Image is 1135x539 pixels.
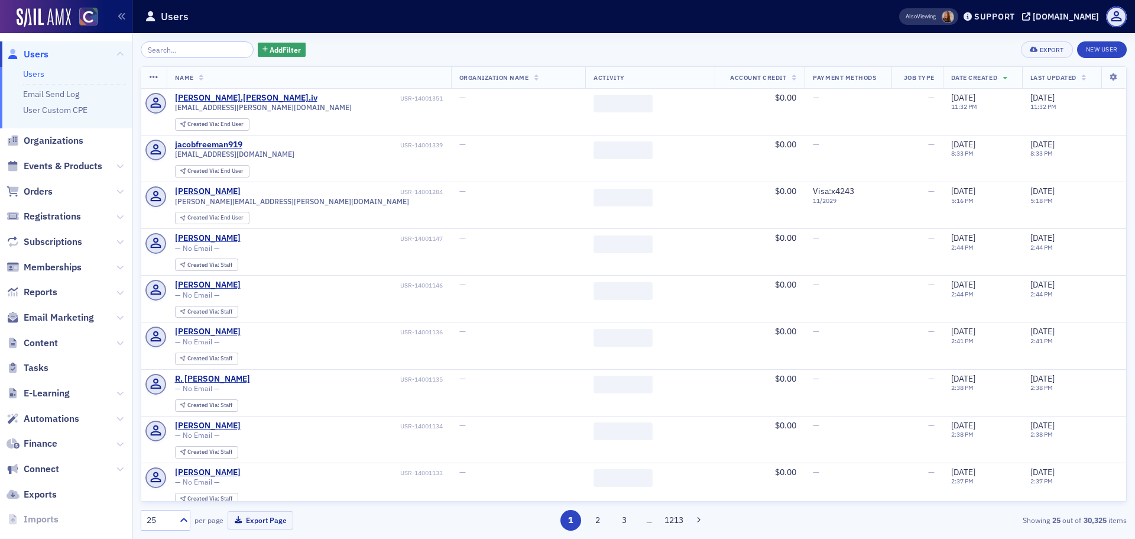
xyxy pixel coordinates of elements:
[187,215,244,221] div: End User
[1030,186,1055,196] span: [DATE]
[1050,515,1062,525] strong: 25
[175,103,352,112] span: [EMAIL_ADDRESS][PERSON_NAME][DOMAIN_NAME]
[175,477,220,486] span: — No Email —
[1022,12,1103,21] button: [DOMAIN_NAME]
[7,412,79,425] a: Automations
[175,421,241,431] div: [PERSON_NAME]
[175,291,220,299] span: — No Email —
[24,387,70,400] span: E-Learning
[951,420,975,431] span: [DATE]
[813,279,819,290] span: —
[24,48,48,61] span: Users
[24,160,102,173] span: Events & Products
[23,89,79,99] a: Email Send Log
[7,48,48,61] a: Users
[951,92,975,103] span: [DATE]
[1030,373,1055,384] span: [DATE]
[175,280,241,291] a: [PERSON_NAME]
[17,8,71,27] img: SailAMX
[252,376,443,383] div: USR-14001135
[951,73,997,82] span: Date Created
[187,401,220,409] span: Created Via :
[594,469,653,487] span: ‌
[24,185,53,198] span: Orders
[594,282,653,300] span: ‌
[7,387,70,400] a: E-Learning
[614,510,635,531] button: 3
[813,92,819,103] span: —
[187,448,220,456] span: Created Via :
[775,373,796,384] span: $0.00
[813,326,819,337] span: —
[951,430,974,438] time: 2:38 PM
[1030,149,1053,157] time: 8:33 PM
[187,214,220,221] span: Created Via :
[730,73,786,82] span: Account Credit
[242,469,443,477] div: USR-14001133
[175,186,241,197] a: [PERSON_NAME]
[1030,337,1053,345] time: 2:41 PM
[951,477,974,485] time: 2:37 PM
[187,167,220,175] span: Created Via :
[775,326,796,337] span: $0.00
[7,311,94,324] a: Email Marketing
[175,467,241,478] a: [PERSON_NAME]
[175,150,294,159] span: [EMAIL_ADDRESS][DOMAIN_NAME]
[187,496,232,502] div: Staff
[1030,73,1076,82] span: Last Updated
[187,261,220,269] span: Created Via :
[270,44,301,55] span: Add Filter
[242,235,443,243] div: USR-14001147
[242,188,443,196] div: USR-14001284
[459,373,466,384] span: —
[1030,196,1053,205] time: 5:18 PM
[594,376,653,393] span: ‌
[951,243,974,251] time: 2:44 PM
[187,309,232,315] div: Staff
[1030,326,1055,337] span: [DATE]
[175,233,241,244] div: [PERSON_NAME]
[7,160,102,173] a: Events & Products
[594,189,653,206] span: ‌
[24,412,79,425] span: Automations
[951,467,975,477] span: [DATE]
[641,515,657,525] span: …
[775,420,796,431] span: $0.00
[187,308,220,315] span: Created Via :
[187,121,244,128] div: End User
[813,197,883,205] span: 11 / 2029
[813,373,819,384] span: —
[187,449,232,456] div: Staff
[71,8,98,28] a: View Homepage
[928,186,935,196] span: —
[242,328,443,336] div: USR-14001136
[560,510,581,531] button: 1
[951,149,974,157] time: 8:33 PM
[594,73,624,82] span: Activity
[951,196,974,205] time: 5:16 PM
[24,437,57,450] span: Finance
[175,140,242,150] a: jacobfreeman919
[24,286,57,299] span: Reports
[813,233,819,243] span: —
[951,102,977,111] time: 11:32 PM
[928,467,935,477] span: —
[974,11,1015,22] div: Support
[813,139,819,150] span: —
[951,373,975,384] span: [DATE]
[79,8,98,26] img: SailAMX
[175,353,238,365] div: Created Via: Staff
[228,511,293,530] button: Export Page
[928,373,935,384] span: —
[775,279,796,290] span: $0.00
[23,105,87,115] a: User Custom CPE
[24,210,81,223] span: Registrations
[24,463,59,476] span: Connect
[175,384,220,393] span: — No Email —
[1030,243,1053,251] time: 2:44 PM
[7,235,82,248] a: Subscriptions
[175,197,409,206] span: [PERSON_NAME][EMAIL_ADDRESS][PERSON_NAME][DOMAIN_NAME]
[775,186,796,196] span: $0.00
[242,422,443,430] div: USR-14001134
